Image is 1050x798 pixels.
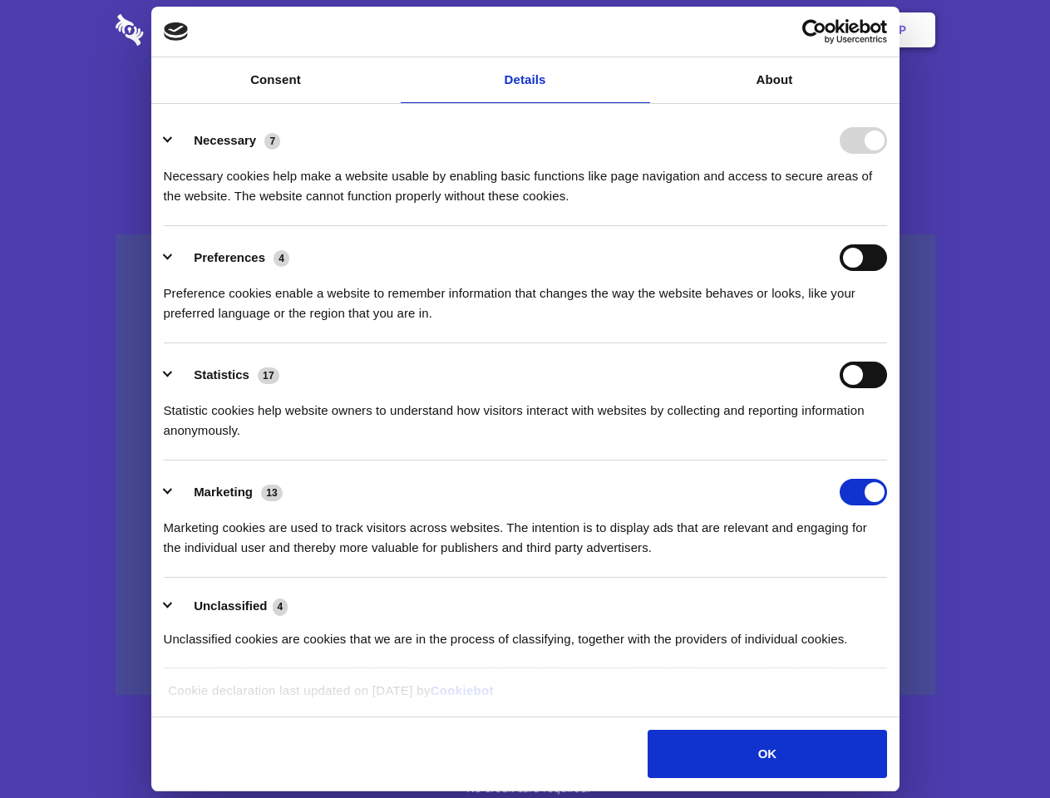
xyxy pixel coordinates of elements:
div: Cookie declaration last updated on [DATE] by [155,681,895,713]
label: Marketing [194,485,253,499]
a: Details [401,57,650,103]
div: Marketing cookies are used to track visitors across websites. The intention is to display ads tha... [164,505,887,558]
button: OK [648,730,886,778]
div: Necessary cookies help make a website usable by enabling basic functions like page navigation and... [164,154,887,206]
div: Statistic cookies help website owners to understand how visitors interact with websites by collec... [164,388,887,441]
span: 13 [261,485,283,501]
label: Preferences [194,250,265,264]
a: Contact [674,4,751,56]
button: Marketing (13) [164,479,293,505]
label: Statistics [194,367,249,382]
button: Preferences (4) [164,244,300,271]
a: Consent [151,57,401,103]
h4: Auto-redaction of sensitive data, encrypted data sharing and self-destructing private chats. Shar... [116,151,935,206]
a: About [650,57,900,103]
iframe: Drift Widget Chat Controller [967,715,1030,778]
img: logo-wordmark-white-trans-d4663122ce5f474addd5e946df7df03e33cb6a1c49d2221995e7729f52c070b2.svg [116,14,258,46]
button: Unclassified (4) [164,596,298,617]
span: 4 [274,250,289,267]
a: Pricing [488,4,560,56]
div: Unclassified cookies are cookies that we are in the process of classifying, together with the pro... [164,617,887,649]
span: 17 [258,367,279,384]
a: Cookiebot [431,683,494,697]
a: Login [754,4,826,56]
label: Necessary [194,133,256,147]
span: 4 [273,598,288,615]
h1: Eliminate Slack Data Loss. [116,75,935,135]
a: Usercentrics Cookiebot - opens in a new window [742,19,887,44]
img: logo [164,22,189,41]
a: Wistia video thumbnail [116,234,935,696]
span: 7 [264,133,280,150]
div: Preference cookies enable a website to remember information that changes the way the website beha... [164,271,887,323]
button: Statistics (17) [164,362,290,388]
button: Necessary (7) [164,127,291,154]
